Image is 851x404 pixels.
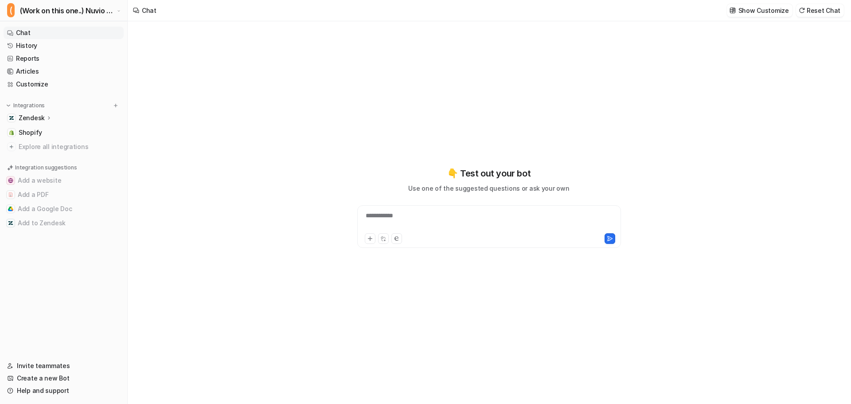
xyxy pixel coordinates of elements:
[4,126,124,139] a: ShopifyShopify
[7,3,15,17] span: (
[4,372,124,384] a: Create a new Bot
[8,192,13,197] img: Add a PDF
[727,4,792,17] button: Show Customize
[13,102,45,109] p: Integrations
[8,206,13,212] img: Add a Google Doc
[738,6,789,15] p: Show Customize
[799,7,805,14] img: reset
[4,52,124,65] a: Reports
[5,102,12,109] img: expand menu
[20,4,115,17] span: (Work on this one..) Nuvio Customer Service Expert Bot
[4,173,124,188] button: Add a websiteAdd a website
[8,178,13,183] img: Add a website
[8,220,13,226] img: Add to Zendesk
[9,130,14,135] img: Shopify
[4,101,47,110] button: Integrations
[142,6,156,15] div: Chat
[19,114,45,122] p: Zendesk
[15,164,77,172] p: Integration suggestions
[4,202,124,216] button: Add a Google DocAdd a Google Doc
[7,142,16,151] img: explore all integrations
[4,141,124,153] a: Explore all integrations
[19,128,42,137] span: Shopify
[4,27,124,39] a: Chat
[19,140,120,154] span: Explore all integrations
[447,167,531,180] p: 👇 Test out your bot
[730,7,736,14] img: customize
[4,39,124,52] a: History
[4,360,124,372] a: Invite teammates
[796,4,844,17] button: Reset Chat
[4,384,124,397] a: Help and support
[4,188,124,202] button: Add a PDFAdd a PDF
[4,78,124,90] a: Customize
[408,184,569,193] p: Use one of the suggested questions or ask your own
[113,102,119,109] img: menu_add.svg
[4,216,124,230] button: Add to ZendeskAdd to Zendesk
[4,65,124,78] a: Articles
[9,115,14,121] img: Zendesk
